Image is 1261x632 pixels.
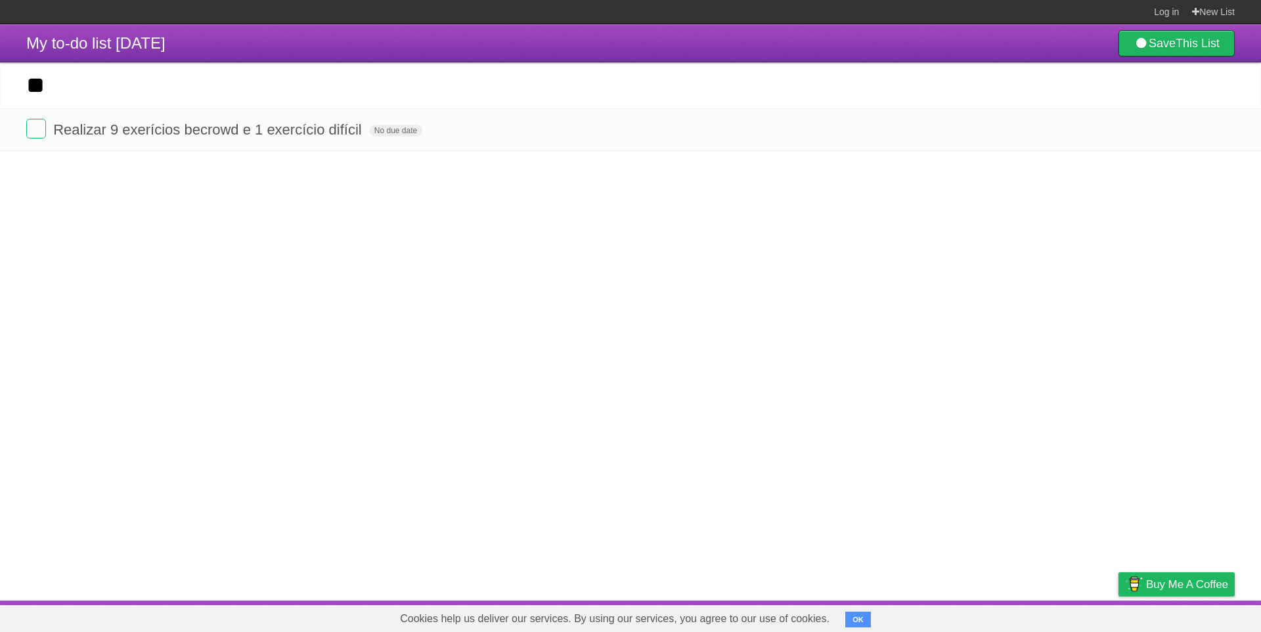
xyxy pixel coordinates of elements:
[53,121,365,138] span: Realizar 9 exerícios becrowd e 1 exercício difícil
[1152,604,1235,629] a: Suggest a feature
[1176,37,1220,50] b: This List
[987,604,1040,629] a: Developers
[369,125,422,137] span: No due date
[26,34,166,52] span: My to-do list [DATE]
[1118,30,1235,56] a: SaveThis List
[1118,572,1235,597] a: Buy me a coffee
[387,606,843,632] span: Cookies help us deliver our services. By using our services, you agree to our use of cookies.
[845,612,871,627] button: OK
[1057,604,1086,629] a: Terms
[944,604,971,629] a: About
[1146,573,1228,596] span: Buy me a coffee
[26,119,46,138] label: Done
[1101,604,1136,629] a: Privacy
[1125,573,1143,595] img: Buy me a coffee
